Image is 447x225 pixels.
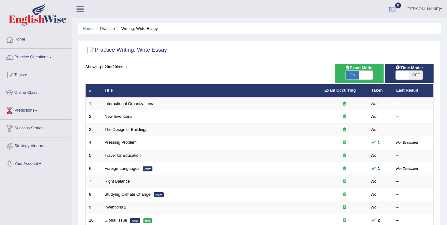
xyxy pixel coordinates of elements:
div: Exam occurring question [325,140,365,146]
div: Show exams occurring in exams [335,64,384,83]
a: Practice Questions [0,49,72,64]
div: – [396,218,430,223]
a: Success Stories [0,120,72,135]
a: New Inventions [105,114,132,119]
div: – [396,101,430,107]
td: 6 [86,162,101,175]
em: New [143,166,153,171]
li: Writing: Write Essay [116,26,158,31]
em: New [130,218,140,223]
div: – [396,192,430,198]
div: – [396,179,430,184]
a: Right Balance [105,179,130,184]
div: – [396,153,430,159]
a: Foreign Languages [105,166,140,171]
em: No [371,127,377,132]
span: ON [346,71,359,79]
div: Exam occurring question [325,204,365,210]
a: Exam Occurring [325,88,356,93]
h2: Practice Writing: Write Essay [85,45,167,55]
td: 2 [86,110,101,123]
a: International Organizations [105,101,153,106]
div: Exam occurring question [325,179,365,184]
em: No [371,205,377,209]
em: No [371,179,377,184]
em: No [371,101,377,106]
td: 5 [86,149,101,162]
a: Travel for Education [105,153,141,158]
em: Hot [143,218,152,223]
a: Home [0,31,72,46]
div: – [396,114,430,120]
em: No [371,114,377,119]
div: – [396,127,430,133]
td: 4 [86,136,101,149]
a: Predictions [0,102,72,117]
div: – [396,204,430,210]
td: 1 [86,97,101,110]
em: New [154,192,164,197]
span: 0 [395,2,401,8]
td: 8 [86,188,101,201]
span: Time Mode: [393,65,425,71]
div: Exam occurring question [325,192,365,198]
th: Title [101,84,321,97]
div: Showing of items. [85,64,434,70]
small: Not Evaluated [396,141,418,144]
div: Exam occurring question [325,114,365,120]
a: Tests [0,66,72,82]
span: You can still take this question [375,139,383,146]
a: Strategy Videos [0,137,72,153]
a: The Design of Buildings [105,127,147,132]
th: Last Result [393,84,434,97]
div: Exam occurring question [325,218,365,223]
a: Inventions 2 [105,205,127,209]
em: No [371,153,377,158]
em: No [371,192,377,197]
li: Practice [95,26,115,31]
a: Pressing Problem [105,140,137,145]
td: 9 [86,201,101,214]
span: Exam Mode: [342,65,376,71]
td: 7 [86,175,101,188]
span: You can still take this question [375,217,383,223]
div: Exam occurring question [325,153,365,159]
th: # [86,84,101,97]
td: 3 [86,123,101,136]
div: Exam occurring question [325,101,365,107]
div: Exam occurring question [325,127,365,133]
a: Your Account [0,155,72,171]
span: OFF [409,71,423,79]
b: 20 [112,65,117,69]
th: Taken [368,84,393,97]
a: Global Issue [105,218,127,223]
div: Exam occurring question [325,166,365,172]
a: Online Class [0,84,72,100]
b: 1-20 [101,65,109,69]
a: Studying Climate Change [105,192,151,197]
small: Not Evaluated [396,167,418,170]
span: You can still take this question [375,165,383,172]
a: Home [83,26,94,31]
